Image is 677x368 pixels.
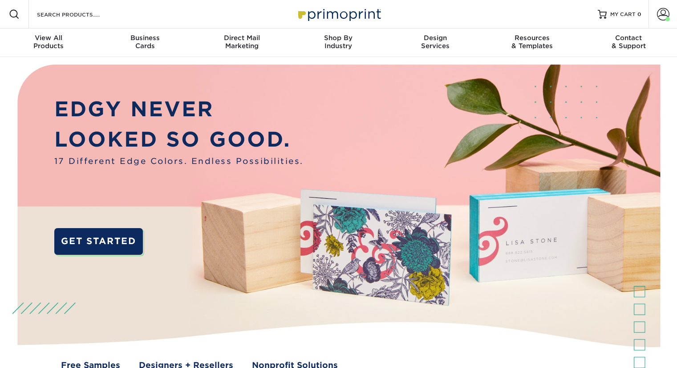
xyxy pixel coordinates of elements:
[294,4,383,24] img: Primoprint
[54,155,304,167] span: 17 Different Edge Colors. Endless Possibilities.
[194,34,290,50] div: Marketing
[97,29,193,57] a: BusinessCards
[290,34,387,50] div: Industry
[483,34,580,50] div: & Templates
[387,34,483,42] span: Design
[290,29,387,57] a: Shop ByIndustry
[483,29,580,57] a: Resources& Templates
[54,228,143,255] a: GET STARTED
[610,11,636,18] span: MY CART
[54,94,304,124] p: EDGY NEVER
[36,9,123,20] input: SEARCH PRODUCTS.....
[290,34,387,42] span: Shop By
[580,34,677,50] div: & Support
[387,34,483,50] div: Services
[54,124,304,155] p: LOOKED SO GOOD.
[194,34,290,42] span: Direct Mail
[580,34,677,42] span: Contact
[637,11,641,17] span: 0
[97,34,193,50] div: Cards
[97,34,193,42] span: Business
[387,29,483,57] a: DesignServices
[580,29,677,57] a: Contact& Support
[483,34,580,42] span: Resources
[194,29,290,57] a: Direct MailMarketing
